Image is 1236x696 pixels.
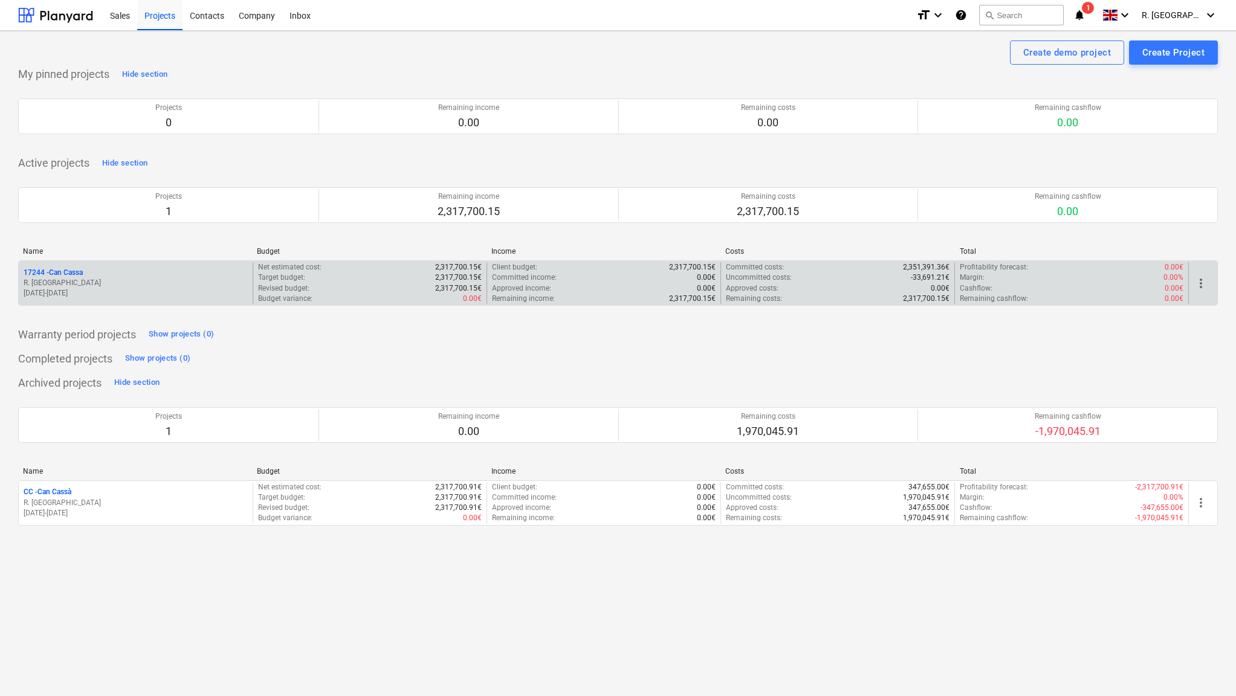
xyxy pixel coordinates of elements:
p: 0.00€ [697,492,716,503]
p: 2,317,700.15€ [435,272,482,283]
p: 0 [155,115,182,130]
p: [DATE] - [DATE] [24,288,248,298]
p: Committed costs : [726,262,784,272]
div: Income [491,467,716,475]
div: Show projects (0) [125,352,190,366]
p: 0.00€ [697,513,716,523]
p: Approved income : [492,283,551,294]
div: Hide section [122,68,167,82]
p: 2,317,700.91€ [435,482,482,492]
p: Remaining costs : [726,513,782,523]
p: 2,317,700.15€ [669,262,716,272]
p: Remaining costs [737,411,799,422]
button: Hide section [111,373,163,393]
div: Create demo project [1023,45,1111,60]
p: Uncommitted costs : [726,492,792,503]
div: Total [960,247,1184,256]
p: Committed income : [492,272,557,283]
div: Income [491,247,716,256]
p: 0.00 [1035,204,1101,219]
p: Warranty period projects [18,327,136,342]
p: [DATE] - [DATE] [24,508,248,518]
p: Revised budget : [258,503,309,513]
p: Archived projects [18,376,102,390]
p: 0.00€ [697,272,716,283]
i: notifications [1073,8,1086,22]
p: Remaining income [438,192,500,202]
div: Widget de chat [1176,638,1236,696]
p: Committed costs : [726,482,784,492]
p: Projects [155,192,182,202]
p: Budget variance : [258,513,312,523]
p: Approved income : [492,503,551,513]
p: Remaining income : [492,513,555,523]
p: -33,691.21€ [911,272,950,283]
p: 2,317,700.15€ [435,283,482,294]
p: Remaining cashflow [1035,411,1101,422]
p: 0.00€ [1165,294,1183,304]
p: 0.00€ [697,283,716,294]
p: 0.00% [1163,272,1183,283]
div: 17244 -Can CassaR. [GEOGRAPHIC_DATA][DATE]-[DATE] [24,268,248,298]
div: Name [23,247,247,256]
p: R. [GEOGRAPHIC_DATA] [24,278,248,288]
p: 1,970,045.91 [737,424,799,439]
button: Create demo project [1010,40,1124,65]
p: Cashflow : [960,283,992,294]
p: Remaining costs : [726,294,782,304]
div: Name [23,467,247,475]
p: Remaining costs [741,103,795,113]
p: 0.00€ [931,283,950,294]
p: Remaining income : [492,294,555,304]
p: 0.00% [1163,492,1183,503]
p: 1 [155,424,182,439]
p: Revised budget : [258,283,309,294]
span: more_vert [1194,495,1208,510]
p: 0.00€ [697,482,716,492]
p: -347,655.00€ [1141,503,1183,513]
p: 2,317,700.91€ [435,492,482,503]
p: -1,970,045.91€ [1135,513,1183,523]
i: keyboard_arrow_down [1203,8,1218,22]
div: Show projects (0) [149,327,214,341]
p: 347,655.00€ [908,482,950,492]
p: Margin : [960,272,985,283]
button: Hide section [99,153,150,173]
p: 2,317,700.15 [438,204,500,219]
p: 0.00€ [463,513,482,523]
p: 2,317,700.15 [737,204,799,219]
p: 2,317,700.15€ [435,262,482,272]
p: Approved costs : [726,283,778,294]
p: Remaining cashflow [1035,192,1101,202]
p: Target budget : [258,492,305,503]
p: 0.00€ [697,503,716,513]
p: CC - Can Cassà [24,487,71,497]
iframe: Chat Widget [1176,638,1236,696]
p: R. [GEOGRAPHIC_DATA] [24,498,248,508]
p: 0.00€ [463,294,482,304]
p: Committed income : [492,492,557,503]
p: Profitability forecast : [960,262,1028,272]
p: -2,317,700.91€ [1135,482,1183,492]
p: Cashflow : [960,503,992,513]
button: Create Project [1129,40,1218,65]
i: keyboard_arrow_down [931,8,945,22]
p: Remaining costs [737,192,799,202]
button: Hide section [119,65,170,84]
span: more_vert [1194,276,1208,291]
button: Search [979,5,1064,25]
p: Approved costs : [726,503,778,513]
p: Client budget : [492,482,537,492]
i: format_size [916,8,931,22]
div: Budget [257,467,481,475]
p: 0.00 [438,115,499,130]
p: Profitability forecast : [960,482,1028,492]
p: 1,970,045.91€ [903,513,950,523]
p: 0.00€ [1165,283,1183,294]
p: 2,317,700.15€ [669,294,716,304]
p: 1,970,045.91€ [903,492,950,503]
p: Net estimated cost : [258,482,322,492]
p: 0.00 [741,115,795,130]
i: Knowledge base [955,8,967,22]
p: 2,351,391.36€ [903,262,950,272]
